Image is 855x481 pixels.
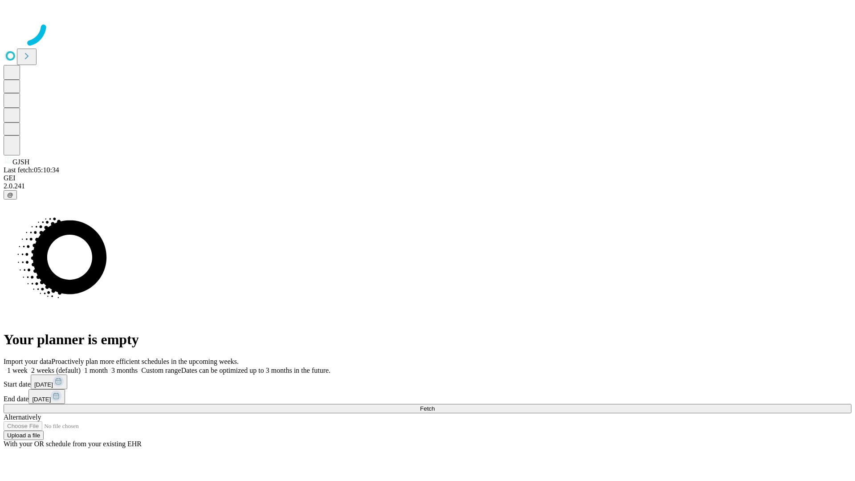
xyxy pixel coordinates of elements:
[52,358,239,365] span: Proactively plan more efficient schedules in the upcoming weeks.
[4,389,851,404] div: End date
[181,367,330,374] span: Dates can be optimized up to 3 months in the future.
[4,331,851,348] h1: Your planner is empty
[84,367,108,374] span: 1 month
[7,367,28,374] span: 1 week
[4,182,851,190] div: 2.0.241
[4,174,851,182] div: GEI
[4,166,59,174] span: Last fetch: 05:10:34
[4,431,44,440] button: Upload a file
[141,367,181,374] span: Custom range
[34,381,53,388] span: [DATE]
[31,367,81,374] span: 2 weeks (default)
[4,413,41,421] span: Alternatively
[28,389,65,404] button: [DATE]
[4,404,851,413] button: Fetch
[31,375,67,389] button: [DATE]
[111,367,138,374] span: 3 months
[12,158,29,166] span: GJSH
[4,190,17,200] button: @
[4,440,142,448] span: With your OR schedule from your existing EHR
[32,396,51,403] span: [DATE]
[4,358,52,365] span: Import your data
[420,405,435,412] span: Fetch
[7,192,13,198] span: @
[4,375,851,389] div: Start date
